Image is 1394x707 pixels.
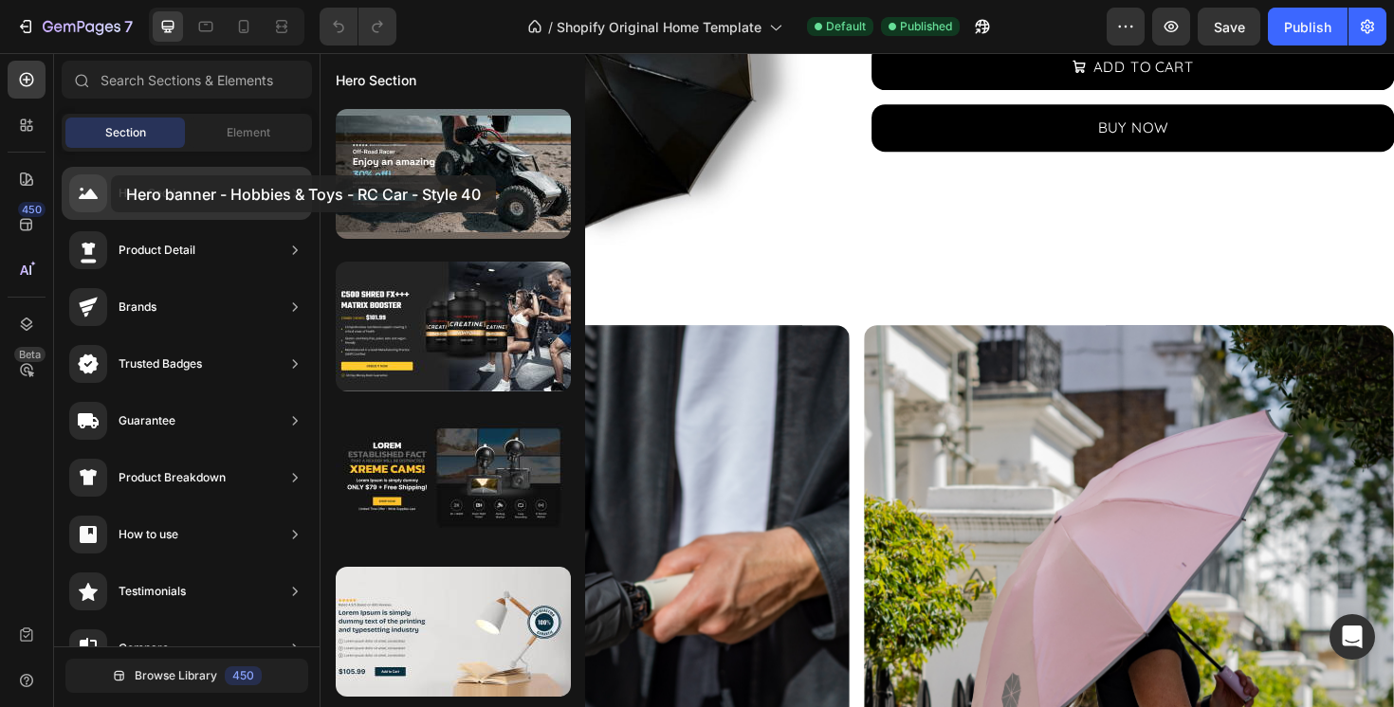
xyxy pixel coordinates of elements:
[119,468,226,487] div: Product Breakdown
[119,354,202,373] div: Trusted Badges
[119,241,195,260] div: Product Detail
[124,15,133,38] p: 7
[900,18,952,35] span: Published
[119,298,156,317] div: Brands
[1198,8,1260,45] button: Save
[548,17,553,37] span: /
[1268,8,1348,45] button: Publish
[14,347,46,362] div: Beta
[1330,614,1375,660] div: Open Intercom Messenger
[8,8,141,45] button: 7
[65,659,308,693] button: Browse Library450
[320,53,1394,707] iframe: Design area
[227,124,270,141] span: Element
[826,18,866,35] span: Default
[225,666,262,685] div: 450
[119,184,189,203] div: Hero Section
[18,202,46,217] div: 450
[62,61,312,99] input: Search Sections & Elements
[135,667,217,684] span: Browse Library
[119,411,175,430] div: Guarantee
[119,525,178,544] div: How to use
[1284,17,1331,37] div: Publish
[119,639,169,658] div: Compare
[557,17,761,37] span: Shopify Original Home Template
[119,582,186,601] div: Testimonials
[105,124,146,141] span: Section
[320,8,396,45] div: Undo/Redo
[1214,19,1245,35] span: Save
